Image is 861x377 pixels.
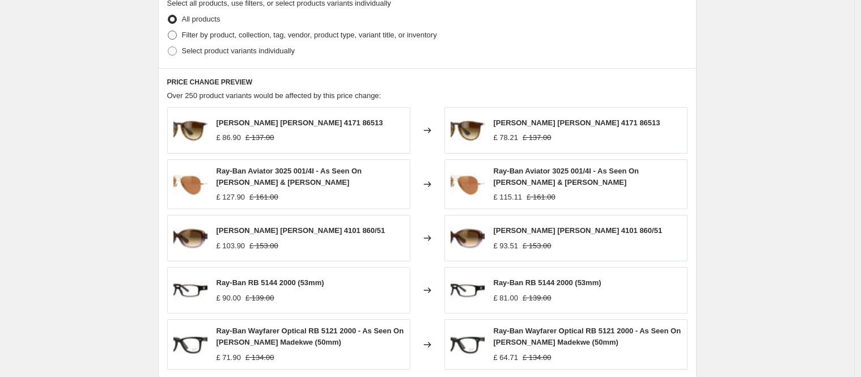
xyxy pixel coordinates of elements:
span: £ 153.00 [249,242,278,250]
span: Ray-Ban Aviator 3025 001/4I - As Seen On [PERSON_NAME] & [PERSON_NAME] [494,167,639,187]
img: ray-ban-rb-5144-2000-hd-1_80x.jpg [173,273,207,307]
span: £ 86.90 [217,133,241,142]
span: £ 78.21 [494,133,518,142]
span: Filter by product, collection, tag, vendor, product type, variant title, or inventory [182,31,437,39]
span: £ 90.00 [217,294,241,302]
span: [PERSON_NAME] [PERSON_NAME] 4101 860/51 [494,226,663,235]
span: Over 250 product variants would be affected by this price change: [167,91,381,100]
h6: PRICE CHANGE PREVIEW [167,78,688,87]
span: £ 134.00 [523,353,552,362]
span: Ray-Ban Aviator 3025 001/4I - As Seen On [PERSON_NAME] & [PERSON_NAME] [217,167,362,187]
img: ray-ban-erika-4171-86513-hd-1_80x.jpg [451,113,485,147]
span: [PERSON_NAME] [PERSON_NAME] 4171 86513 [217,118,383,127]
span: £ 134.00 [245,353,274,362]
span: £ 103.90 [217,242,245,250]
span: All products [182,15,220,23]
span: £ 139.00 [523,294,552,302]
span: £ 153.00 [523,242,552,250]
img: ray-ban-4101-860-51-hd-1_80x.jpg [451,221,485,255]
img: ray-ban-erika-4171-86513-hd-1_80x.jpg [173,113,207,147]
img: ray-ban-5121-2000-hd-1_80x.jpg [173,328,207,362]
span: £ 139.00 [245,294,274,302]
span: Ray-Ban Wayfarer Optical RB 5121 2000 - As Seen On [PERSON_NAME] Madekwe (50mm) [217,327,404,346]
img: ray-ban-rb-5144-2000-hd-1_80x.jpg [451,273,485,307]
span: £ 64.71 [494,353,518,362]
span: £ 127.90 [217,193,245,201]
span: £ 137.00 [245,133,274,142]
span: £ 115.11 [494,193,523,201]
span: [PERSON_NAME] [PERSON_NAME] 4171 86513 [494,118,660,127]
span: £ 81.00 [494,294,518,302]
img: Ray-Ban-RB3025-0014I-ld-1_80x.jpg [173,167,207,201]
span: £ 137.00 [523,133,552,142]
span: Ray-Ban RB 5144 2000 (53mm) [217,278,324,287]
span: £ 71.90 [217,353,241,362]
span: [PERSON_NAME] [PERSON_NAME] 4101 860/51 [217,226,385,235]
span: Ray-Ban RB 5144 2000 (53mm) [494,278,601,287]
span: £ 161.00 [249,193,278,201]
span: Select product variants individually [182,46,295,55]
img: ray-ban-4101-860-51-hd-1_80x.jpg [173,221,207,255]
span: £ 161.00 [527,193,555,201]
span: Ray-Ban Wayfarer Optical RB 5121 2000 - As Seen On [PERSON_NAME] Madekwe (50mm) [494,327,681,346]
img: Ray-Ban-RB3025-0014I-ld-1_80x.jpg [451,167,485,201]
span: £ 93.51 [494,242,518,250]
img: ray-ban-5121-2000-hd-1_80x.jpg [451,328,485,362]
